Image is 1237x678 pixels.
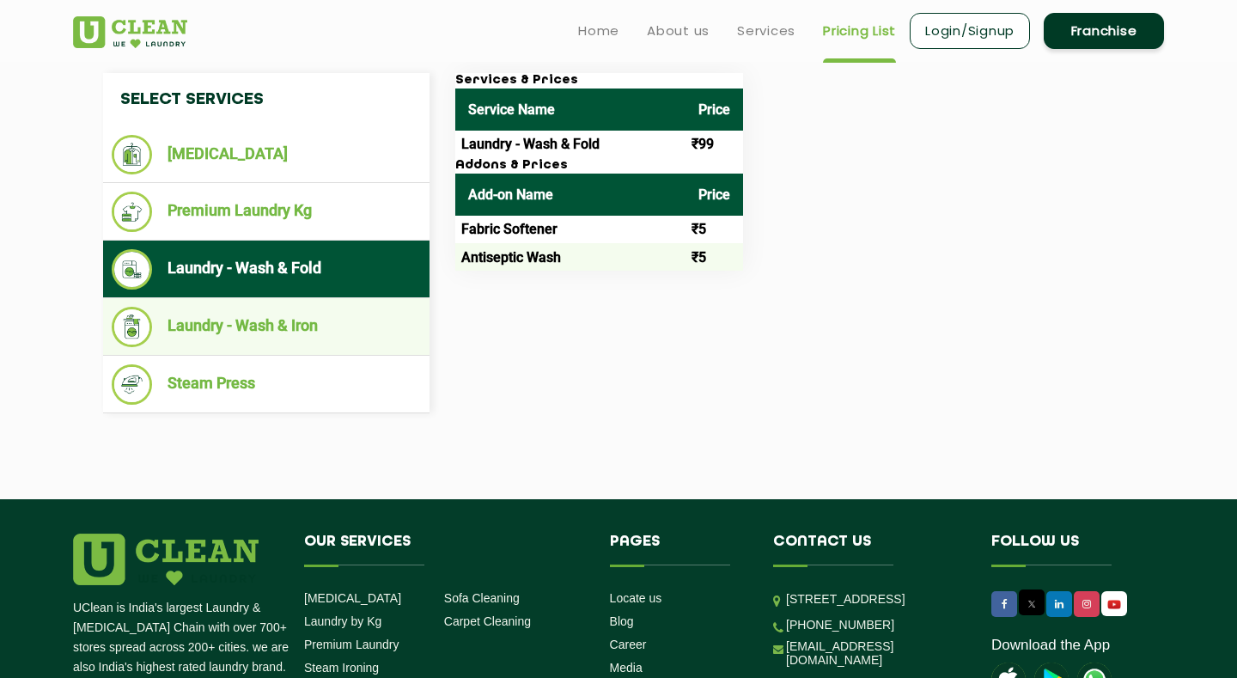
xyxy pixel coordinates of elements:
img: Laundry - Wash & Fold [112,249,152,290]
img: logo.png [73,534,259,585]
td: ₹5 [686,243,743,271]
a: Steam Ironing [304,661,379,675]
h4: Follow us [991,534,1143,566]
th: Add-on Name [455,174,686,216]
td: Antiseptic Wash [455,243,686,271]
li: [MEDICAL_DATA] [112,135,421,174]
li: Premium Laundry Kg [112,192,421,232]
li: Laundry - Wash & Iron [112,307,421,347]
img: UClean Laundry and Dry Cleaning [1103,596,1125,614]
img: Laundry - Wash & Iron [112,307,152,347]
a: Login/Signup [910,13,1030,49]
a: Pricing List [823,21,896,41]
th: Price [686,89,743,131]
a: Carpet Cleaning [444,614,531,628]
td: Fabric Softener [455,216,686,243]
h4: Our Services [304,534,584,566]
th: Service Name [455,89,686,131]
a: Premium Laundry [304,638,399,651]
a: Media [610,661,643,675]
img: Steam Press [112,364,152,405]
a: Home [578,21,619,41]
img: Dry Cleaning [112,135,152,174]
a: Laundry by Kg [304,614,381,628]
a: [MEDICAL_DATA] [304,591,401,605]
a: Career [610,638,647,651]
a: Franchise [1044,13,1164,49]
h4: Select Services [103,73,430,126]
a: Blog [610,614,634,628]
a: Download the App [991,637,1110,654]
h3: Services & Prices [455,73,743,89]
p: UClean is India's largest Laundry & [MEDICAL_DATA] Chain with over 700+ stores spread across 200+... [73,598,291,677]
td: Laundry - Wash & Fold [455,131,686,158]
li: Steam Press [112,364,421,405]
th: Price [686,174,743,216]
a: Services [737,21,795,41]
img: Premium Laundry Kg [112,192,152,232]
img: UClean Laundry and Dry Cleaning [73,16,187,48]
a: Locate us [610,591,662,605]
h4: Pages [610,534,748,566]
a: [PHONE_NUMBER] [786,618,894,632]
td: ₹5 [686,216,743,243]
a: About us [647,21,710,41]
p: [STREET_ADDRESS] [786,589,966,609]
a: Sofa Cleaning [444,591,520,605]
td: ₹99 [686,131,743,158]
h4: Contact us [773,534,966,566]
a: [EMAIL_ADDRESS][DOMAIN_NAME] [786,639,966,667]
h3: Addons & Prices [455,158,743,174]
li: Laundry - Wash & Fold [112,249,421,290]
